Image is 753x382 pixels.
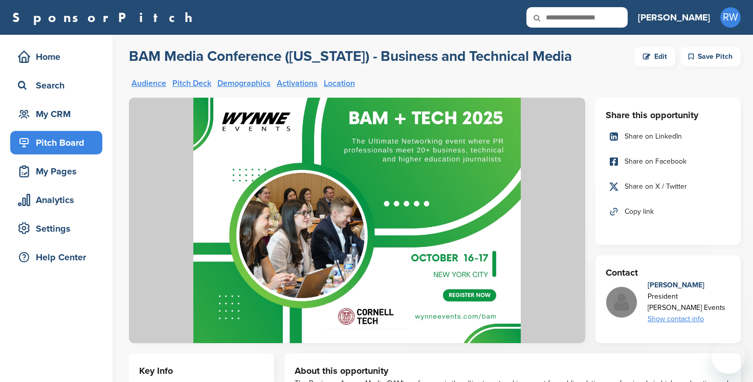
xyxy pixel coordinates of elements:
div: Home [15,48,102,66]
a: Settings [10,217,102,240]
a: Share on LinkedIn [606,126,730,147]
div: [PERSON_NAME] [648,280,725,291]
div: Pitch Board [15,133,102,152]
div: Help Center [15,248,102,266]
a: Help Center [10,245,102,269]
a: Share on X / Twitter [606,176,730,197]
a: Copy link [606,201,730,222]
a: [PERSON_NAME] [638,6,710,29]
a: Search [10,74,102,97]
a: Activations [277,79,318,87]
div: My CRM [15,105,102,123]
a: Audience [131,79,166,87]
a: My Pages [10,160,102,183]
h3: About this opportunity [295,364,730,378]
h3: Key Info [139,364,264,378]
a: Pitch Board [10,131,102,154]
h2: BAM Media Conference ([US_STATE]) - Business and Technical Media [129,47,572,65]
span: Copy link [625,206,654,217]
a: My CRM [10,102,102,126]
div: President [648,291,725,302]
div: Analytics [15,191,102,209]
span: Share on Facebook [625,156,686,167]
h3: Contact [606,265,730,280]
a: Location [324,79,355,87]
div: Show contact info [648,313,725,325]
div: Search [15,76,102,95]
a: Pitch Deck [172,79,211,87]
img: Sponsorpitch & [129,98,585,343]
h3: Share this opportunity [606,108,730,122]
span: Share on X / Twitter [625,181,687,192]
div: My Pages [15,162,102,181]
a: BAM Media Conference ([US_STATE]) - Business and Technical Media [129,47,572,66]
h3: [PERSON_NAME] [638,10,710,25]
a: Analytics [10,188,102,212]
a: Share on Facebook [606,151,730,172]
span: Share on LinkedIn [625,131,682,142]
div: Settings [15,219,102,238]
img: Missing [606,287,637,318]
div: [PERSON_NAME] Events [648,302,725,313]
a: Demographics [217,79,271,87]
div: Save Pitch [680,47,741,66]
a: SponsorPitch [12,11,199,24]
iframe: Button to launch messaging window [712,341,745,374]
span: RW [720,7,741,28]
a: Edit [635,47,675,66]
a: Home [10,45,102,69]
